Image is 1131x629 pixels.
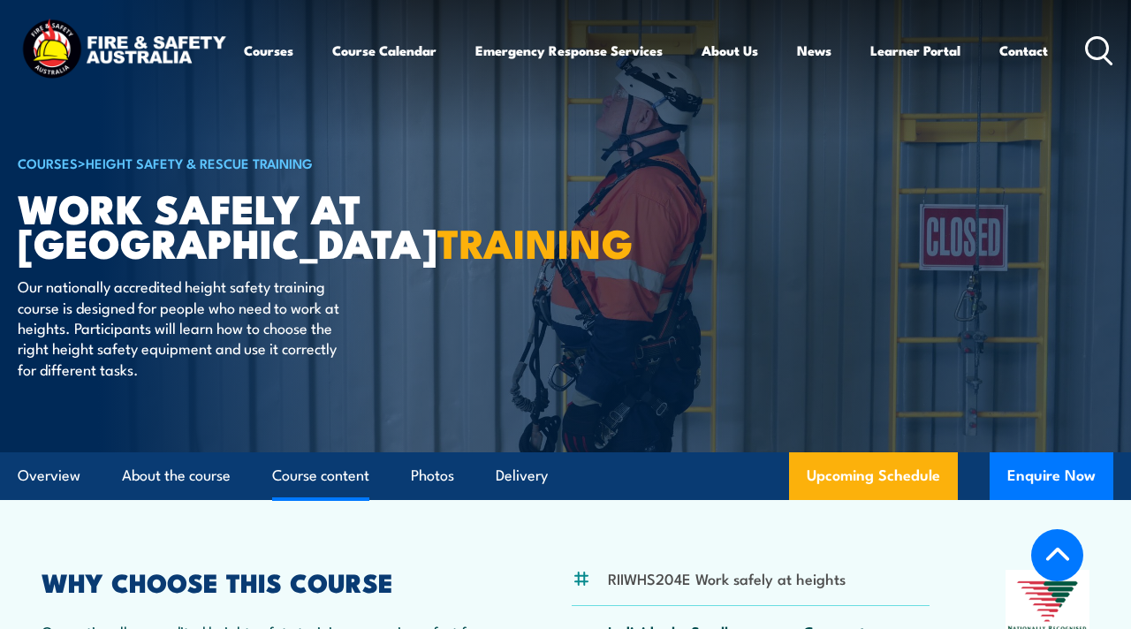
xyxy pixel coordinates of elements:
a: News [797,29,831,72]
a: Photos [411,452,454,499]
h6: > [18,152,454,173]
li: RIIWHS204E Work safely at heights [608,568,846,588]
a: About the course [122,452,231,499]
a: COURSES [18,153,78,172]
a: Contact [999,29,1048,72]
a: Emergency Response Services [475,29,663,72]
a: Course content [272,452,369,499]
a: Height Safety & Rescue Training [86,153,313,172]
strong: TRAINING [437,211,634,272]
a: Overview [18,452,80,499]
a: Delivery [496,452,548,499]
a: Courses [244,29,293,72]
a: Learner Portal [870,29,960,72]
a: Course Calendar [332,29,436,72]
button: Enquire Now [990,452,1113,500]
h2: WHY CHOOSE THIS COURSE [42,570,496,593]
p: Our nationally accredited height safety training course is designed for people who need to work a... [18,276,340,379]
h1: Work Safely at [GEOGRAPHIC_DATA] [18,190,454,259]
a: Upcoming Schedule [789,452,958,500]
a: About Us [702,29,758,72]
